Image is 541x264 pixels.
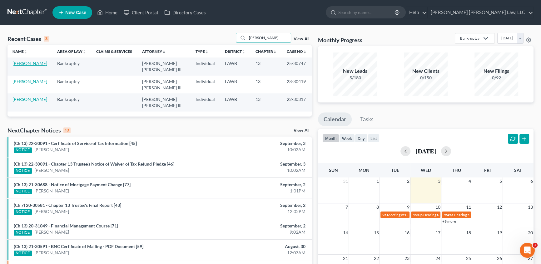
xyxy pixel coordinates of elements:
button: week [339,134,355,142]
span: 20 [527,229,534,237]
a: Client Portal [121,7,161,18]
a: Home [94,7,121,18]
span: 1 [376,177,380,185]
a: [PERSON_NAME] [12,79,47,84]
input: Search by name... [338,7,395,18]
span: 6 [530,177,534,185]
a: [PERSON_NAME] [34,229,69,235]
span: 7 [345,203,349,211]
div: NOTICE [14,147,32,153]
i: unfold_more [303,50,307,54]
span: Hearing for [PERSON_NAME] [423,212,472,217]
div: 9:02AM [212,229,305,235]
h2: [DATE] [415,148,436,154]
a: [PERSON_NAME] [34,208,69,215]
h3: Monthly Progress [318,36,362,44]
span: 14 [342,229,349,237]
div: 3 [44,36,49,42]
div: August, 30 [212,243,305,250]
div: September, 2 [212,182,305,188]
div: 1:01PM [212,188,305,194]
span: 8 [376,203,380,211]
div: NextChapter Notices [7,127,71,134]
a: Nameunfold_more [12,49,27,54]
span: 4 [468,177,472,185]
i: unfold_more [162,50,166,54]
div: September, 2 [212,223,305,229]
td: 13 [251,76,282,93]
a: Directory Cases [161,7,209,18]
span: Wed [420,167,431,173]
div: 5/180 [333,75,377,81]
a: (Ch 13) 22-30091 - Chapter 13 Trustee's Notice of Waiver of Tax Refund Pledge [46] [14,161,174,167]
span: Fri [484,167,491,173]
span: 16 [404,229,410,237]
i: unfold_more [242,50,246,54]
span: 9 [406,203,410,211]
td: 13 [251,93,282,111]
span: 9:45a [444,212,453,217]
a: Districtunfold_more [225,49,246,54]
div: Bankruptcy [460,36,479,41]
span: 13 [527,203,534,211]
span: New Case [65,10,86,15]
td: 13 [251,57,282,75]
td: Individual [191,57,220,75]
a: Attorneyunfold_more [142,49,166,54]
td: Bankruptcy [52,93,91,111]
div: September, 2 [212,202,305,208]
div: New Leads [333,67,377,75]
a: View All [294,37,309,41]
td: Bankruptcy [52,57,91,75]
span: 17 [435,229,441,237]
a: (Ch 13) 20-31049 - Financial Management Course [71] [14,223,118,228]
th: Claims & Services [91,45,137,57]
span: Hearing for [PERSON_NAME] & [PERSON_NAME] [454,212,536,217]
div: 10:02AM [212,147,305,153]
a: +9 more [442,219,456,224]
span: 26 [496,255,503,262]
span: 21 [342,255,349,262]
span: 25 [465,255,472,262]
a: (Ch 7) 20-30581 - Chapter 13 Trustee's Final Report [43] [14,202,121,208]
div: 10 [63,127,71,133]
a: Calendar [318,112,352,126]
a: Help [406,7,427,18]
i: unfold_more [205,50,209,54]
a: Tasks [355,112,379,126]
button: day [355,134,368,142]
span: 15 [373,229,380,237]
span: 3 [437,177,441,185]
a: [PERSON_NAME] [12,61,47,66]
a: (Ch 13) 21-30591 - BNC Certificate of Mailing - PDF Document [59] [14,244,143,249]
td: [PERSON_NAME] [PERSON_NAME] III [137,57,191,75]
div: 12:03AM [212,250,305,256]
a: [PERSON_NAME] [12,97,47,102]
a: [PERSON_NAME] [34,188,69,194]
a: [PERSON_NAME] [PERSON_NAME] Law, LLC [428,7,533,18]
td: Individual [191,93,220,111]
span: 31 [342,177,349,185]
div: NOTICE [14,251,32,256]
span: 27 [527,255,534,262]
span: 1 [533,243,538,248]
td: [PERSON_NAME] [PERSON_NAME] III [137,76,191,93]
span: Thu [452,167,461,173]
i: unfold_more [24,50,27,54]
div: NOTICE [14,168,32,174]
td: [PERSON_NAME] [PERSON_NAME] III [137,93,191,111]
div: 10:02AM [212,167,305,173]
span: 1:30p [413,212,423,217]
a: [PERSON_NAME] [34,167,69,173]
span: 5 [499,177,503,185]
span: Meeting of Creditors for [PERSON_NAME] [387,212,456,217]
span: Tue [391,167,399,173]
a: [PERSON_NAME] [34,147,69,153]
span: Sun [329,167,338,173]
span: 11 [465,203,472,211]
span: 23 [404,255,410,262]
span: 10 [435,203,441,211]
a: (Ch 13) 22-30091 - Certificate of Service of Tax Information [45] [14,141,137,146]
span: Mon [359,167,370,173]
div: 0/150 [404,75,448,81]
